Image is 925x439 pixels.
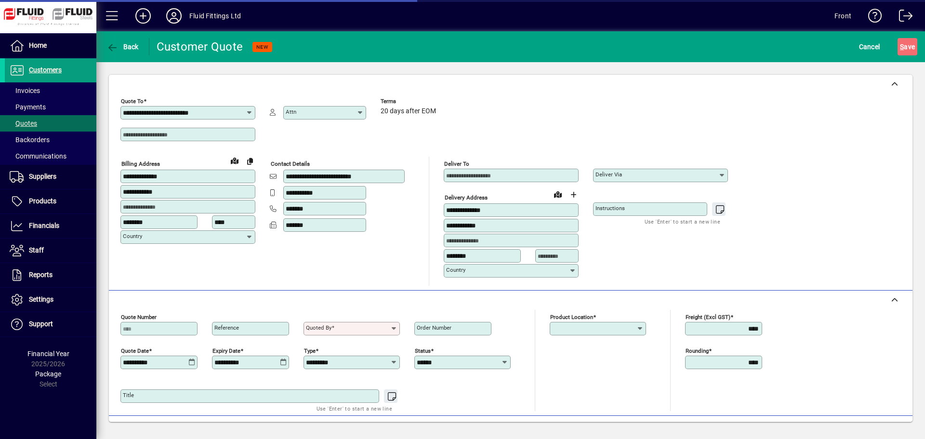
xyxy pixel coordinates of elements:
mat-label: Quote date [121,347,149,354]
span: 20 days after EOM [381,107,436,115]
a: Suppliers [5,165,96,189]
a: Logout [892,2,913,33]
span: Product [847,421,886,437]
a: Products [5,189,96,213]
mat-label: Deliver via [595,171,622,178]
button: Product History [578,420,634,438]
a: Communications [5,148,96,164]
a: Support [5,312,96,336]
span: Suppliers [29,173,56,180]
button: Back [104,38,141,55]
span: Cancel [859,39,880,54]
div: Front [834,8,851,24]
span: Settings [29,295,53,303]
mat-label: Country [446,266,465,273]
span: Product History [581,421,631,437]
span: Communications [10,152,66,160]
span: Support [29,320,53,328]
mat-hint: Use 'Enter' to start a new line [317,403,392,414]
a: Settings [5,288,96,312]
span: Home [29,41,47,49]
span: Financial Year [27,350,69,358]
a: Knowledge Base [861,2,882,33]
mat-label: Order number [417,324,451,331]
mat-label: Type [304,347,316,354]
mat-label: Country [123,233,142,239]
mat-label: Deliver To [444,160,469,167]
a: Staff [5,239,96,263]
span: NEW [256,44,268,50]
div: Customer Quote [157,39,243,54]
span: S [900,43,904,51]
mat-hint: Use 'Enter' to start a new line [645,216,720,227]
a: Quotes [5,115,96,132]
mat-label: Title [123,392,134,399]
span: ave [900,39,915,54]
mat-label: Attn [286,108,296,115]
mat-label: Quote To [121,98,144,105]
button: Copy to Delivery address [242,153,258,169]
button: Profile [159,7,189,25]
mat-label: Instructions [595,205,625,212]
button: Save [898,38,917,55]
a: Financials [5,214,96,238]
button: Cancel [857,38,883,55]
span: Payments [10,103,46,111]
a: Home [5,34,96,58]
span: Financials [29,222,59,229]
button: Product [842,420,891,438]
span: Invoices [10,87,40,94]
span: Reports [29,271,53,279]
mat-label: Quote number [121,313,157,320]
mat-label: Quoted by [306,324,331,331]
a: Backorders [5,132,96,148]
a: Reports [5,263,96,287]
span: Terms [381,98,438,105]
mat-label: Rounding [686,347,709,354]
mat-label: Status [415,347,431,354]
span: Back [106,43,139,51]
div: Fluid Fittings Ltd [189,8,241,24]
a: View on map [550,186,566,202]
a: Payments [5,99,96,115]
span: Products [29,197,56,205]
a: View on map [227,153,242,168]
mat-label: Product location [550,313,593,320]
app-page-header-button: Back [96,38,149,55]
button: Add [128,7,159,25]
span: Staff [29,246,44,254]
mat-label: Expiry date [212,347,240,354]
button: Choose address [566,187,581,202]
a: Invoices [5,82,96,99]
span: Backorders [10,136,50,144]
span: Package [35,370,61,378]
mat-label: Freight (excl GST) [686,313,730,320]
span: Quotes [10,120,37,127]
span: Customers [29,66,62,74]
mat-label: Reference [214,324,239,331]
